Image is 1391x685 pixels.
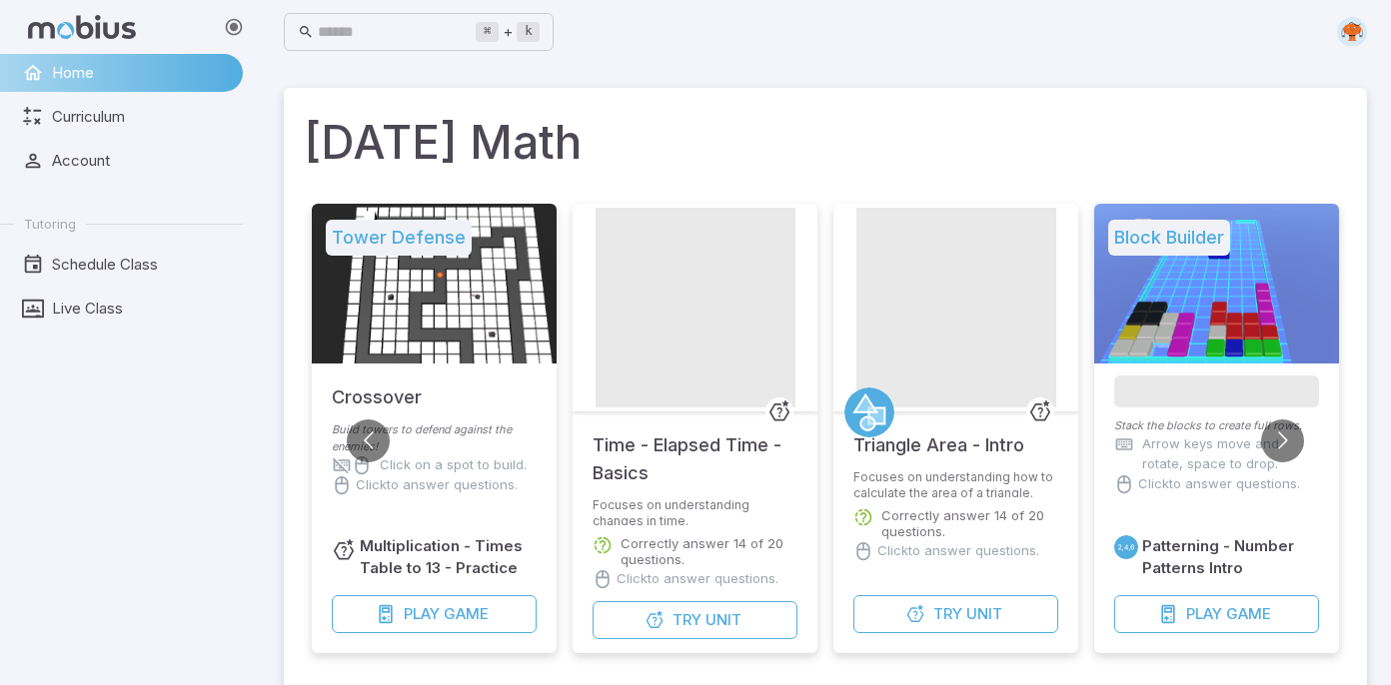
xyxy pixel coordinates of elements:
[24,215,76,233] span: Tutoring
[617,569,778,589] p: Click to answer questions.
[1226,603,1271,625] span: Game
[380,455,527,475] p: Click on a spot to build.
[853,595,1058,633] button: TryUnit
[705,609,741,631] span: Unit
[517,22,540,42] kbd: k
[1108,220,1230,256] h5: Block Builder
[476,22,499,42] kbd: ⌘
[304,108,1347,176] h1: [DATE] Math
[881,507,1058,539] p: Correctly answer 14 of 20 questions.
[347,419,390,462] button: Go to previous slide
[356,475,518,495] p: Click to answer questions.
[593,411,797,487] h5: Time - Elapsed Time - Basics
[1114,535,1138,559] a: Patterning
[404,603,440,625] span: Play
[966,603,1002,625] span: Unit
[673,609,701,631] span: Try
[1261,419,1304,462] button: Go to next slide
[332,363,422,411] h5: Crossover
[476,20,540,44] div: +
[877,541,1039,561] p: Click to answer questions.
[853,411,1024,459] h5: Triangle Area - Intro
[332,421,537,455] p: Build towers to defend against the enemies!
[853,469,1058,497] p: Focuses on understanding how to calculate the area of a triangle.
[52,106,229,128] span: Curriculum
[360,535,537,579] h6: Multiplication - Times Table to 13 - Practice
[52,150,229,172] span: Account
[1337,17,1367,47] img: oval.svg
[1142,535,1319,579] h6: Patterning - Number Patterns Intro
[52,254,229,276] span: Schedule Class
[933,603,962,625] span: Try
[1186,603,1222,625] span: Play
[593,601,797,639] button: TryUnit
[1114,595,1319,633] button: PlayGame
[1142,434,1319,474] p: Arrow keys move and rotate, space to drop.
[332,595,537,633] button: PlayGame
[621,535,797,567] p: Correctly answer 14 of 20 questions.
[844,387,894,437] a: Geometry 2D
[1138,474,1300,494] p: Click to answer questions.
[1114,417,1319,434] p: Stack the blocks to create full rows.
[52,298,229,320] span: Live Class
[593,497,797,525] p: Focuses on understanding changes in time.
[326,220,472,256] h5: Tower Defense
[52,62,229,84] span: Home
[444,603,489,625] span: Game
